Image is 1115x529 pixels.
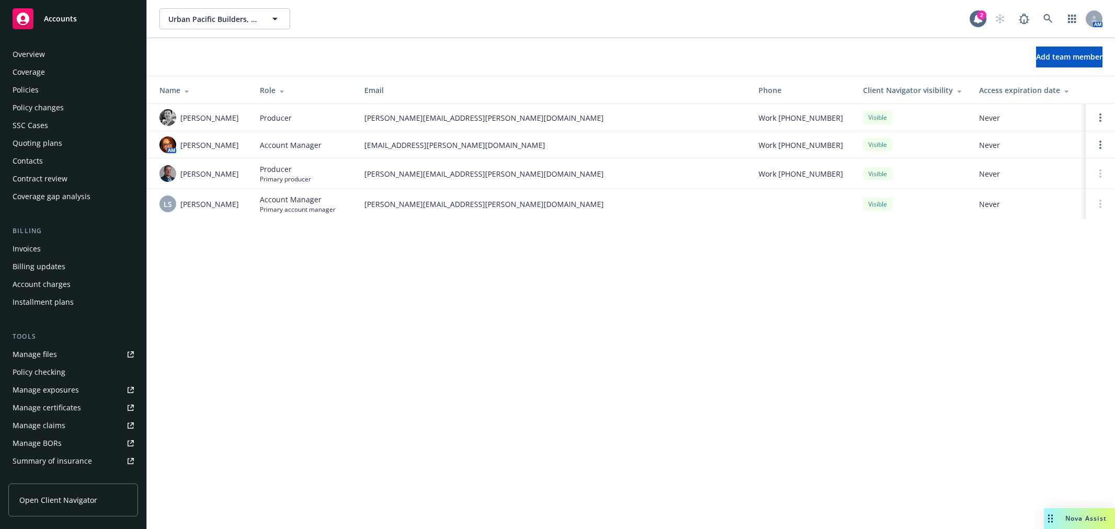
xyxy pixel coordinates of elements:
[13,99,64,116] div: Policy changes
[44,15,77,23] span: Accounts
[979,168,1077,179] span: Never
[758,85,846,96] div: Phone
[8,117,138,134] a: SSC Cases
[758,140,843,151] span: Work [PHONE_NUMBER]
[260,164,311,175] span: Producer
[863,167,892,180] div: Visible
[8,226,138,236] div: Billing
[13,417,65,434] div: Manage claims
[260,85,348,96] div: Role
[1062,8,1083,29] a: Switch app
[19,494,97,505] span: Open Client Navigator
[260,112,292,123] span: Producer
[979,85,1077,96] div: Access expiration date
[180,168,239,179] span: [PERSON_NAME]
[8,346,138,363] a: Manage files
[8,399,138,416] a: Manage certificates
[13,258,65,275] div: Billing updates
[990,8,1010,29] a: Start snowing
[159,136,176,153] img: photo
[1094,111,1107,124] a: Open options
[8,135,138,152] a: Quoting plans
[13,240,41,257] div: Invoices
[8,240,138,257] a: Invoices
[13,188,90,205] div: Coverage gap analysis
[364,168,742,179] span: [PERSON_NAME][EMAIL_ADDRESS][PERSON_NAME][DOMAIN_NAME]
[979,112,1077,123] span: Never
[13,46,45,63] div: Overview
[13,346,57,363] div: Manage files
[863,138,892,151] div: Visible
[8,99,138,116] a: Policy changes
[1038,8,1059,29] a: Search
[8,82,138,98] a: Policies
[13,364,65,381] div: Policy checking
[159,85,243,96] div: Name
[364,85,742,96] div: Email
[13,153,43,169] div: Contacts
[863,198,892,211] div: Visible
[164,199,172,210] span: LS
[13,382,79,398] div: Manage exposures
[168,14,259,25] span: Urban Pacific Builders, Inc.
[13,135,62,152] div: Quoting plans
[8,382,138,398] a: Manage exposures
[8,64,138,80] a: Coverage
[159,109,176,126] img: photo
[180,140,239,151] span: [PERSON_NAME]
[863,85,962,96] div: Client Navigator visibility
[8,294,138,310] a: Installment plans
[180,199,239,210] span: [PERSON_NAME]
[13,82,39,98] div: Policies
[260,175,311,183] span: Primary producer
[364,199,742,210] span: [PERSON_NAME][EMAIL_ADDRESS][PERSON_NAME][DOMAIN_NAME]
[1036,52,1102,62] span: Add team member
[1094,139,1107,151] a: Open options
[13,453,92,469] div: Summary of insurance
[8,435,138,452] a: Manage BORs
[13,399,81,416] div: Manage certificates
[979,199,1077,210] span: Never
[8,188,138,205] a: Coverage gap analysis
[364,112,742,123] span: [PERSON_NAME][EMAIL_ADDRESS][PERSON_NAME][DOMAIN_NAME]
[758,168,843,179] span: Work [PHONE_NUMBER]
[13,294,74,310] div: Installment plans
[260,205,336,214] span: Primary account manager
[13,276,71,293] div: Account charges
[1044,508,1115,529] button: Nova Assist
[180,112,239,123] span: [PERSON_NAME]
[159,8,290,29] button: Urban Pacific Builders, Inc.
[8,153,138,169] a: Contacts
[1044,508,1057,529] div: Drag to move
[159,165,176,182] img: photo
[8,364,138,381] a: Policy checking
[8,46,138,63] a: Overview
[8,170,138,187] a: Contract review
[8,453,138,469] a: Summary of insurance
[8,417,138,434] a: Manage claims
[758,112,843,123] span: Work [PHONE_NUMBER]
[13,435,62,452] div: Manage BORs
[977,10,986,20] div: 2
[1014,8,1034,29] a: Report a Bug
[13,64,45,80] div: Coverage
[13,170,67,187] div: Contract review
[979,140,1077,151] span: Never
[8,276,138,293] a: Account charges
[13,117,48,134] div: SSC Cases
[8,331,138,342] div: Tools
[8,4,138,33] a: Accounts
[1036,47,1102,67] button: Add team member
[364,140,742,151] span: [EMAIL_ADDRESS][PERSON_NAME][DOMAIN_NAME]
[1065,514,1107,523] span: Nova Assist
[863,111,892,124] div: Visible
[260,194,336,205] span: Account Manager
[260,140,321,151] span: Account Manager
[8,258,138,275] a: Billing updates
